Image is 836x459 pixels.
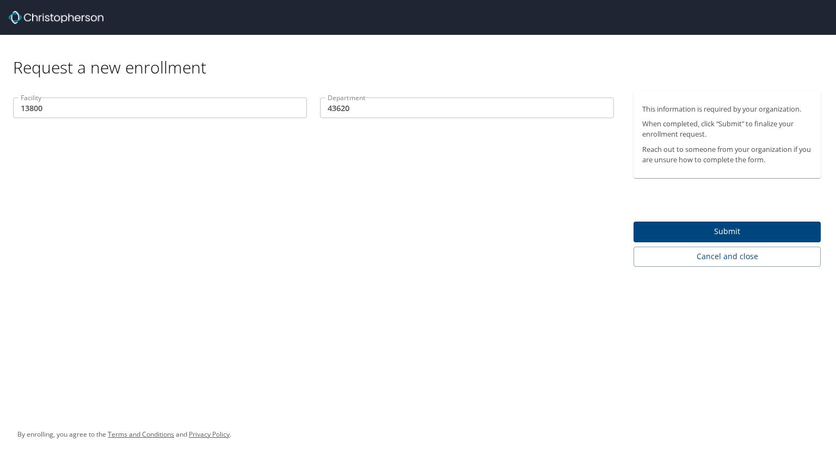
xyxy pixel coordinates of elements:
input: EX: [13,97,307,118]
span: Cancel and close [642,250,812,264]
p: Reach out to someone from your organization if you are unsure how to complete the form. [642,144,812,165]
div: Request a new enrollment [13,35,829,78]
img: cbt logo [9,11,103,24]
button: Cancel and close [634,247,821,267]
a: Privacy Policy [189,430,230,439]
p: When completed, click “Submit” to finalize your enrollment request. [642,119,812,139]
span: Submit [642,225,812,238]
a: Terms and Conditions [108,430,174,439]
div: By enrolling, you agree to the and . [17,421,231,448]
input: EX: [320,97,614,118]
button: Submit [634,222,821,243]
p: This information is required by your organization. [642,104,812,114]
